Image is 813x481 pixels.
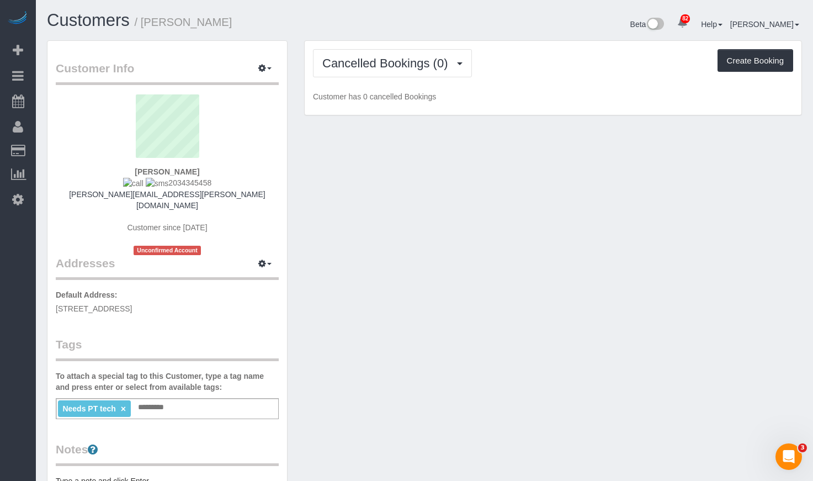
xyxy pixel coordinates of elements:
img: New interface [646,18,664,32]
strong: [PERSON_NAME] [135,167,199,176]
label: Default Address: [56,289,118,300]
span: Cancelled Bookings (0) [322,56,453,70]
p: Customer has 0 cancelled Bookings [313,91,793,102]
a: [PERSON_NAME] [730,20,799,29]
label: To attach a special tag to this Customer, type a tag name and press enter or select from availabl... [56,371,279,393]
small: / [PERSON_NAME] [135,16,232,28]
a: Beta [630,20,665,29]
iframe: Intercom live chat [775,443,802,470]
span: 3 [798,443,807,452]
span: [STREET_ADDRESS] [56,304,132,313]
img: Automaid Logo [7,11,29,27]
legend: Notes [56,441,279,466]
button: Cancelled Bookings (0) [313,49,472,77]
span: 82 [681,14,690,23]
a: [PERSON_NAME][EMAIL_ADDRESS][PERSON_NAME][DOMAIN_NAME] [69,190,265,210]
span: Customer since [DATE] [127,223,207,232]
a: × [121,404,126,414]
a: Customers [47,10,130,30]
legend: Tags [56,336,279,361]
span: Needs PT tech [62,404,115,413]
span: Unconfirmed Account [134,246,201,255]
img: sms [146,178,169,189]
img: call [123,178,144,189]
span: 2034345458 [123,178,211,187]
legend: Customer Info [56,60,279,85]
button: Create Booking [718,49,793,72]
a: Help [701,20,722,29]
a: 82 [672,11,693,35]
